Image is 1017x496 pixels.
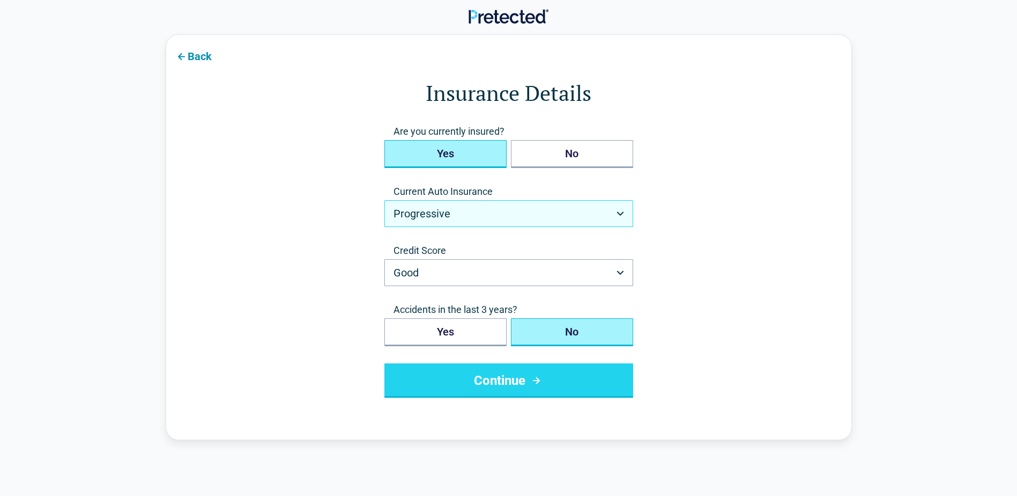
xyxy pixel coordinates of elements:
label: Credit Score [384,244,633,257]
button: Yes [384,140,507,168]
span: Accidents in the last 3 years? [384,303,633,316]
h1: Insurance Details [209,78,808,108]
button: Back [166,43,220,68]
button: No [511,140,633,168]
label: Current Auto Insurance [384,185,633,198]
button: Yes [384,318,507,346]
button: Continue [384,363,633,398]
span: Are you currently insured? [384,125,633,138]
button: No [511,318,633,346]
